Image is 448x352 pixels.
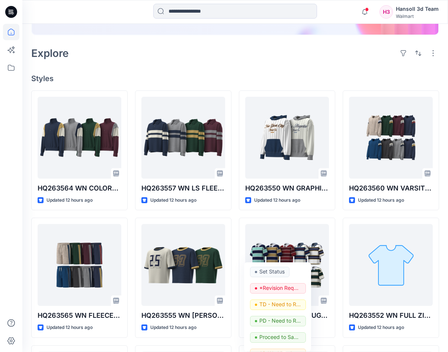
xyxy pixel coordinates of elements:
p: HQ263565 WN FLEECE VARSITY SHORT [38,310,121,321]
p: Updated 12 hours ago [150,324,196,332]
a: HQ263555 WN SS RINGER TEE [141,224,225,306]
p: Proceed to Sample [259,332,301,342]
p: Updated 12 hours ago [150,196,196,204]
a: HQ263556 WN SS RUGBY POLO [245,224,329,306]
p: TD - Need to Review [259,300,301,309]
p: Updated 12 hours ago [47,324,93,332]
p: HQ263560 WN VARSITY QUARTER ZIP HOODIE [349,183,433,193]
a: HQ263565 WN FLEECE VARSITY SHORT [38,224,121,306]
a: HQ263564 WN COLORBLOCK QUARTER ZIP [38,97,121,179]
p: Updated 12 hours ago [47,196,93,204]
p: PD - Need to Review Cost [259,316,301,326]
h2: Explore [31,47,69,59]
p: Updated 12 hours ago [358,324,404,332]
p: *Revision Requested [259,283,301,293]
a: HQ263552 WN FULL ZIP FLEECE HOODIE [349,224,433,306]
p: HQ263557 WN LS FLEECE RUGBY POLO [141,183,225,193]
h4: Styles [31,74,439,83]
div: Walmart [396,13,439,19]
div: H3 [380,5,393,19]
p: HQ263564 WN COLORBLOCK QUARTER ZIP [38,183,121,193]
p: Updated 12 hours ago [254,196,300,204]
a: HQ263550 WN GRAPHIC COLORBLOCK HOODIE [245,97,329,179]
div: Hansoll 3d Team [396,4,439,13]
a: HQ263560 WN VARSITY QUARTER ZIP HOODIE [349,97,433,179]
p: HQ263550 WN GRAPHIC COLORBLOCK HOODIE [245,183,329,193]
p: HQ263555 WN [PERSON_NAME] TEE [141,310,225,321]
p: Updated 12 hours ago [358,196,404,204]
p: Set Status [259,267,285,276]
a: HQ263557 WN LS FLEECE RUGBY POLO [141,97,225,179]
p: HQ263552 WN FULL ZIP FLEECE HOODIE [349,310,433,321]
